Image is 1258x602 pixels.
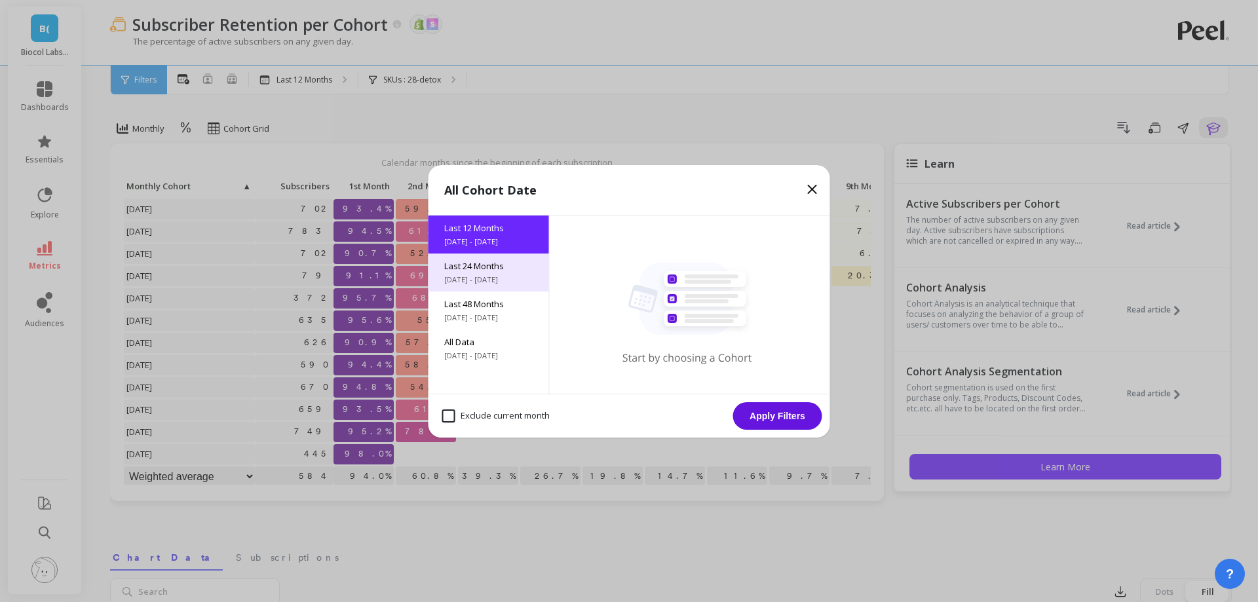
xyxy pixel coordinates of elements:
button: ? [1215,559,1245,589]
span: [DATE] - [DATE] [444,274,533,285]
span: ? [1226,565,1234,583]
span: [DATE] - [DATE] [444,236,533,247]
span: Exclude current month [442,409,550,423]
span: All Data [444,336,533,348]
span: Last 48 Months [444,298,533,310]
span: [DATE] - [DATE] [444,312,533,323]
button: Apply Filters [733,402,822,430]
p: All Cohort Date [444,181,537,199]
span: [DATE] - [DATE] [444,350,533,361]
span: Last 12 Months [444,222,533,234]
span: Last 24 Months [444,260,533,272]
